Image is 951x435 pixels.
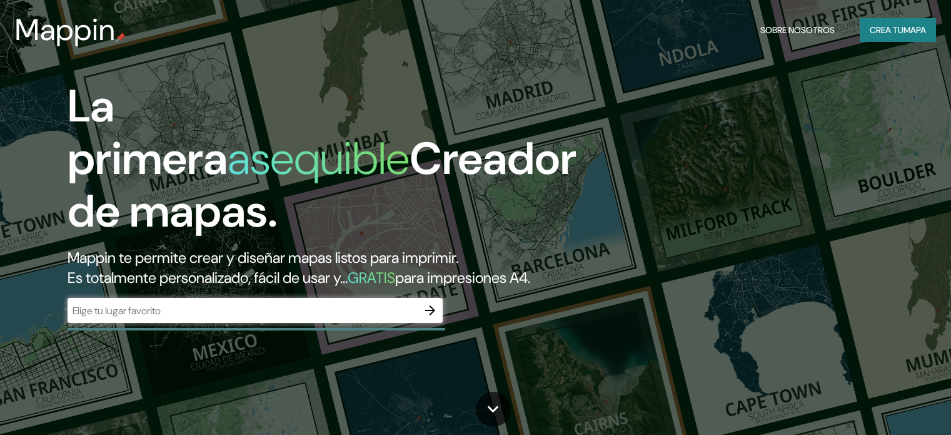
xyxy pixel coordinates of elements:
font: mapa [903,24,926,36]
font: Creador de mapas. [68,130,576,240]
font: Mappin te permite crear y diseñar mapas listos para imprimir. [68,248,458,267]
img: pin de mapeo [116,33,126,43]
font: asequible [228,130,410,188]
font: Es totalmente personalizado, fácil de usar y... [68,268,348,287]
button: Crea tumapa [860,18,936,42]
input: Elige tu lugar favorito [68,304,418,318]
font: Sobre nosotros [760,24,835,36]
font: Mappin [15,10,116,49]
font: para impresiones A4. [395,268,530,287]
font: La primera [68,77,228,188]
button: Sobre nosotros [755,18,840,42]
font: Crea tu [870,24,903,36]
font: GRATIS [348,268,395,287]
